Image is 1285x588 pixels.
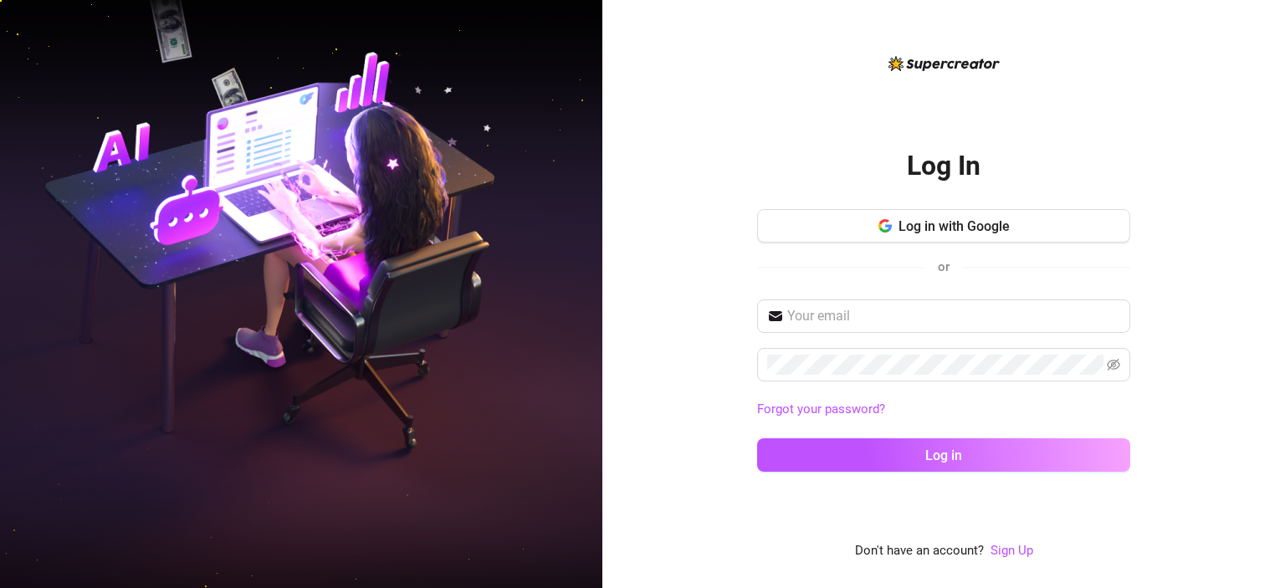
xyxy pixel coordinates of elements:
[757,438,1130,472] button: Log in
[1107,358,1120,371] span: eye-invisible
[991,541,1033,561] a: Sign Up
[855,541,984,561] span: Don't have an account?
[991,543,1033,558] a: Sign Up
[787,306,1120,326] input: Your email
[757,209,1130,243] button: Log in with Google
[757,400,1130,420] a: Forgot your password?
[898,218,1010,234] span: Log in with Google
[888,56,1000,71] img: logo-BBDzfeDw.svg
[925,447,962,463] span: Log in
[757,401,885,417] a: Forgot your password?
[938,259,950,274] span: or
[907,149,980,183] h2: Log In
